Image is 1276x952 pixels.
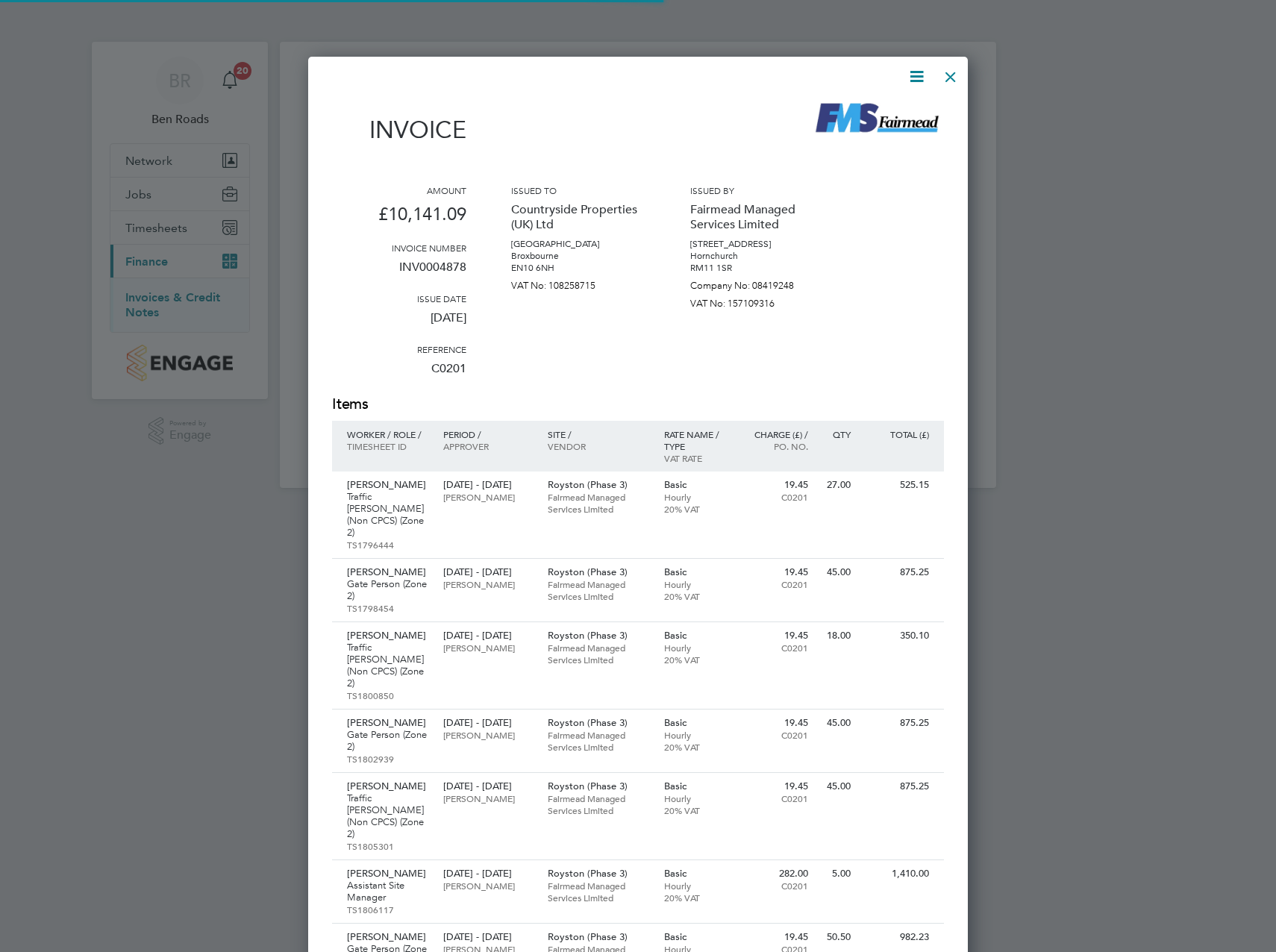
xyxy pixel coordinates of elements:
[347,904,428,915] p: TS1806117
[332,343,466,355] h3: Reference
[690,250,825,262] p: Hornchurch
[511,184,645,196] h3: Issued to
[548,642,649,666] p: Fairmead Managed Services Limited
[690,196,825,238] p: Fairmead Managed Services Limited
[443,578,532,590] p: [PERSON_NAME]
[823,868,851,880] p: 5.00
[823,428,851,440] p: QTY
[866,479,929,491] p: 525.15
[347,491,428,539] p: Traffic [PERSON_NAME] (Non CPCS) (Zone 2)
[664,452,729,464] p: VAT rate
[823,479,851,491] p: 27.00
[548,566,649,578] p: Royston (Phase 3)
[743,440,808,452] p: Po. No.
[743,630,808,642] p: 19.45
[664,479,729,491] p: Basic
[347,868,428,880] p: [PERSON_NAME]
[443,931,532,943] p: [DATE] - [DATE]
[443,491,532,503] p: [PERSON_NAME]
[664,491,729,503] p: Hourly
[332,242,466,254] h3: Invoice number
[664,503,729,515] p: 20% VAT
[443,792,532,804] p: [PERSON_NAME]
[347,780,428,792] p: [PERSON_NAME]
[690,292,825,310] p: VAT No: 157109316
[443,717,532,729] p: [DATE] - [DATE]
[548,479,649,491] p: Royston (Phase 3)
[664,804,729,816] p: 20% VAT
[347,880,428,904] p: Assistant Site Manager
[511,262,645,274] p: EN10 6NH
[548,931,649,943] p: Royston (Phase 3)
[548,428,649,440] p: Site /
[548,440,649,452] p: Vendor
[743,717,808,729] p: 19.45
[443,479,532,491] p: [DATE] - [DATE]
[690,262,825,274] p: RM11 1SR
[347,440,428,452] p: Timesheet ID
[823,717,851,729] p: 45.00
[332,254,466,292] p: INV0004878
[347,840,428,852] p: TS1805301
[866,868,929,880] p: 1,410.00
[743,868,808,880] p: 282.00
[443,440,532,452] p: Approver
[664,780,729,792] p: Basic
[664,741,729,753] p: 20% VAT
[866,566,929,578] p: 875.25
[347,729,428,753] p: Gate Person (Zone 2)
[443,880,532,892] p: [PERSON_NAME]
[866,717,929,729] p: 875.25
[690,238,825,250] p: [STREET_ADDRESS]
[511,238,645,250] p: [GEOGRAPHIC_DATA]
[810,98,944,138] img: f-mead-logo-remittance.png
[664,642,729,654] p: Hourly
[866,630,929,642] p: 350.10
[743,479,808,491] p: 19.45
[347,753,428,765] p: TS1802939
[743,428,808,440] p: Charge (£) /
[743,578,808,590] p: C0201
[743,931,808,943] p: 19.45
[347,479,428,491] p: [PERSON_NAME]
[347,566,428,578] p: [PERSON_NAME]
[690,274,825,292] p: Company No: 08419248
[347,630,428,642] p: [PERSON_NAME]
[866,931,929,943] p: 982.23
[548,880,649,904] p: Fairmead Managed Services Limited
[548,717,649,729] p: Royston (Phase 3)
[347,792,428,840] p: Traffic [PERSON_NAME] (Non CPCS) (Zone 2)
[823,566,851,578] p: 45.00
[332,184,466,196] h3: Amount
[664,428,729,452] p: Rate name / type
[866,428,929,440] p: Total (£)
[823,931,851,943] p: 50.50
[664,590,729,602] p: 20% VAT
[743,792,808,804] p: C0201
[443,642,532,654] p: [PERSON_NAME]
[664,880,729,892] p: Hourly
[548,729,649,753] p: Fairmead Managed Services Limited
[347,931,428,943] p: [PERSON_NAME]
[443,729,532,741] p: [PERSON_NAME]
[548,868,649,880] p: Royston (Phase 3)
[332,292,466,304] h3: Issue date
[443,428,532,440] p: Period /
[511,196,645,238] p: Countryside Properties (UK) Ltd
[443,780,532,792] p: [DATE] - [DATE]
[743,729,808,741] p: C0201
[866,780,929,792] p: 875.25
[664,630,729,642] p: Basic
[743,566,808,578] p: 19.45
[332,116,466,144] h1: Invoice
[347,689,428,701] p: TS1800850
[743,880,808,892] p: C0201
[664,578,729,590] p: Hourly
[823,630,851,642] p: 18.00
[347,642,428,689] p: Traffic [PERSON_NAME] (Non CPCS) (Zone 2)
[548,578,649,602] p: Fairmead Managed Services Limited
[347,717,428,729] p: [PERSON_NAME]
[548,792,649,816] p: Fairmead Managed Services Limited
[823,780,851,792] p: 45.00
[743,642,808,654] p: C0201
